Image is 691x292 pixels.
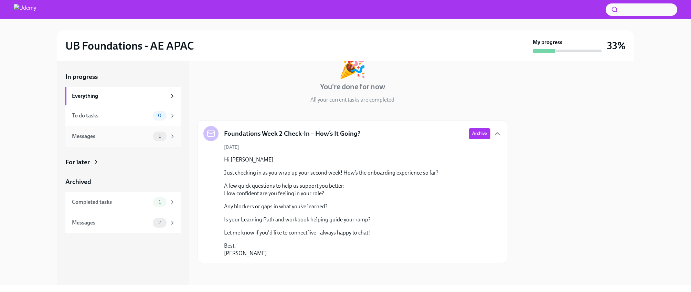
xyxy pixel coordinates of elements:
div: Messages [72,133,150,140]
a: Archived [65,177,181,186]
div: 🎉 [338,55,366,77]
p: All your current tasks are completed [310,96,394,104]
a: For later [65,158,181,167]
span: 0 [154,113,166,118]
img: Udemy [14,4,36,15]
p: Any blockers or gaps in what you’ve learned? [224,203,438,210]
span: 1 [155,199,165,205]
strong: My progress [533,39,562,46]
h5: Foundations Week 2 Check-In – How’s It Going? [224,129,361,138]
p: Let me know if you'd like to connect live - always happy to chat! [224,229,438,237]
span: [DATE] [224,144,239,150]
h2: UB Foundations - AE APAC [65,39,194,53]
p: Is your Learning Path and workbook helping guide your ramp? [224,216,438,223]
p: Just checking in as you wrap up your second week! How’s the onboarding experience so far? [224,169,438,177]
a: Completed tasks1 [65,192,181,212]
span: Archive [472,130,487,137]
div: Everything [72,92,167,100]
div: To do tasks [72,112,150,119]
div: Completed tasks [72,198,150,206]
button: Archive [469,128,490,139]
span: 1 [155,134,165,139]
h4: You're done for now [320,82,385,92]
div: For later [65,158,90,167]
p: Hi [PERSON_NAME] [224,156,438,164]
a: Everything [65,87,181,105]
a: In progress [65,72,181,81]
p: A few quick questions to help us support you better: How confident are you feeling in your role? [224,182,438,197]
a: Messages1 [65,126,181,147]
a: To do tasks0 [65,105,181,126]
p: Best, [PERSON_NAME] [224,242,438,257]
span: 2 [154,220,165,225]
div: Messages [72,219,150,227]
a: Messages2 [65,212,181,233]
h3: 33% [607,40,626,52]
